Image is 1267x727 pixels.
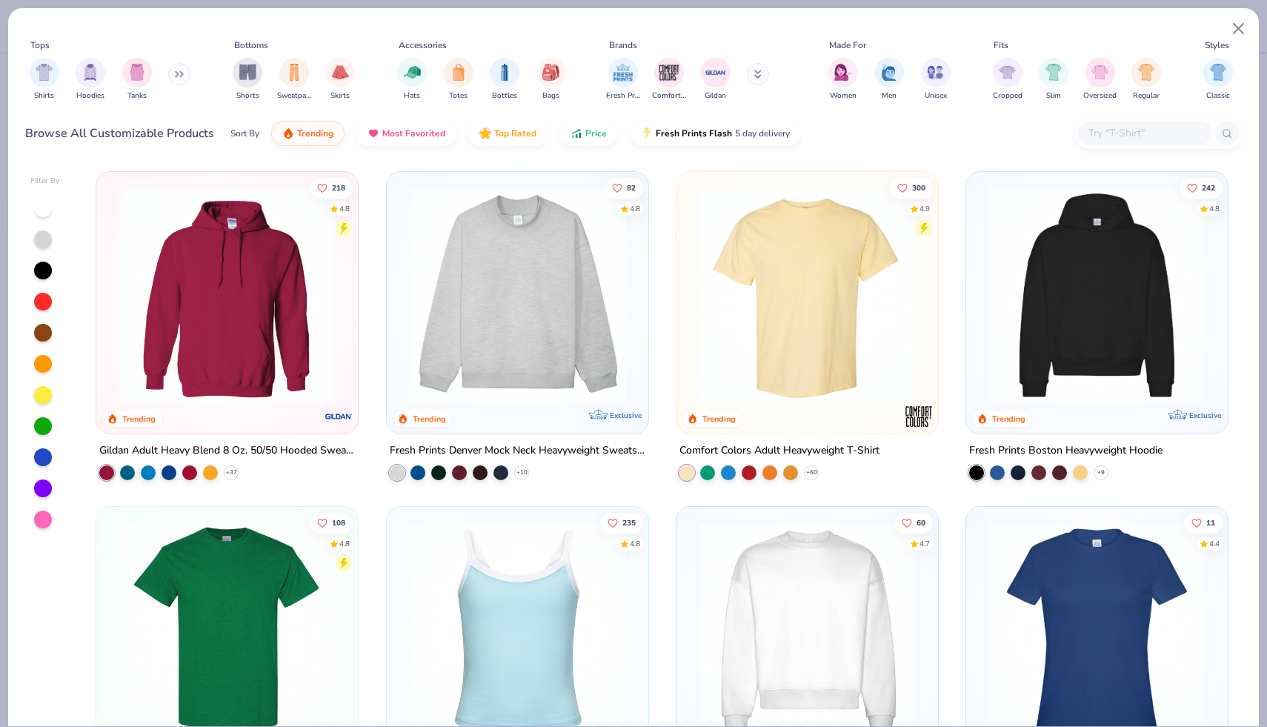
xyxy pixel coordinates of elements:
[609,39,637,52] div: Brands
[921,58,951,102] div: filter for Unisex
[122,58,152,102] div: filter for Tanks
[325,58,355,102] div: filter for Skirts
[805,468,817,477] span: + 60
[25,125,214,142] div: Browse All Customizable Products
[559,121,618,146] button: Price
[652,90,686,102] span: Comfort Colors
[923,187,1155,404] img: e55d29c3-c55d-459c-bfd9-9b1c499ab3c6
[994,39,1008,52] div: Fits
[612,62,634,84] img: Fresh Prints Image
[30,58,59,102] div: filter for Shirts
[76,90,104,102] span: Hoodies
[1045,64,1062,81] img: Slim Image
[1210,64,1227,81] img: Classic Image
[904,402,934,431] img: Comfort Colors logo
[368,127,379,139] img: most_fav.gif
[332,64,349,81] img: Skirts Image
[1209,203,1220,214] div: 4.8
[606,90,640,102] span: Fresh Prints
[496,64,513,81] img: Bottles Image
[404,90,420,102] span: Hats
[536,58,566,102] button: filter button
[1087,125,1201,142] input: Try "T-Shirt"
[925,90,947,102] span: Unisex
[599,513,642,534] button: Like
[890,177,933,198] button: Like
[633,187,865,404] img: a90f7c54-8796-4cb2-9d6e-4e9644cfe0fe
[1083,58,1117,102] div: filter for Oversized
[629,203,639,214] div: 4.8
[606,58,640,102] button: filter button
[82,64,99,81] img: Hoodies Image
[658,62,680,84] img: Comfort Colors Image
[1039,58,1068,102] div: filter for Slim
[444,58,473,102] button: filter button
[1184,513,1223,534] button: Like
[129,64,145,81] img: Tanks Image
[444,58,473,102] div: filter for Totes
[111,187,343,404] img: 01756b78-01f6-4cc6-8d8a-3c30c1a0c8ac
[36,64,53,81] img: Shirts Image
[993,58,1022,102] div: filter for Cropped
[993,58,1022,102] button: filter button
[402,187,633,404] img: f5d85501-0dbb-4ee4-b115-c08fa3845d83
[339,539,350,550] div: 4.8
[76,58,105,102] button: filter button
[701,58,731,102] button: filter button
[286,64,302,81] img: Sweatpants Image
[34,90,54,102] span: Shirts
[230,127,259,140] div: Sort By
[917,519,925,527] span: 60
[927,64,944,81] img: Unisex Image
[310,513,353,534] button: Like
[874,58,904,102] button: filter button
[450,64,467,81] img: Totes Image
[735,125,790,142] span: 5 day delivery
[705,62,727,84] img: Gildan Image
[1209,539,1220,550] div: 4.4
[490,58,519,102] div: filter for Bottles
[479,127,491,139] img: TopRated.gif
[397,58,427,102] div: filter for Hats
[882,90,897,102] span: Men
[536,58,566,102] div: filter for Bags
[1189,411,1221,420] span: Exclusive
[828,58,858,102] button: filter button
[236,90,259,102] span: Shorts
[468,121,548,146] button: Top Rated
[1205,39,1229,52] div: Styles
[542,64,559,81] img: Bags Image
[339,203,350,214] div: 4.8
[652,58,686,102] div: filter for Comfort Colors
[1083,58,1117,102] button: filter button
[585,127,607,139] span: Price
[494,127,536,139] span: Top Rated
[630,121,801,146] button: Fresh Prints Flash5 day delivery
[330,90,350,102] span: Skirts
[830,90,857,102] span: Women
[382,127,445,139] span: Most Favorited
[1083,90,1117,102] span: Oversized
[1180,177,1223,198] button: Like
[874,58,904,102] div: filter for Men
[490,58,519,102] button: filter button
[399,39,447,52] div: Accessories
[656,127,732,139] span: Fresh Prints Flash
[30,176,60,187] div: Filter By
[277,58,311,102] div: filter for Sweatpants
[516,468,527,477] span: + 10
[492,90,517,102] span: Bottles
[1203,58,1233,102] button: filter button
[297,127,333,139] span: Trending
[921,58,951,102] button: filter button
[691,187,923,404] img: 029b8af0-80e6-406f-9fdc-fdf898547912
[626,184,635,191] span: 82
[282,127,294,139] img: trending.gif
[1206,519,1215,527] span: 11
[325,58,355,102] button: filter button
[1091,64,1108,81] img: Oversized Image
[652,58,686,102] button: filter button
[606,58,640,102] div: filter for Fresh Prints
[1202,184,1215,191] span: 242
[233,58,262,102] button: filter button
